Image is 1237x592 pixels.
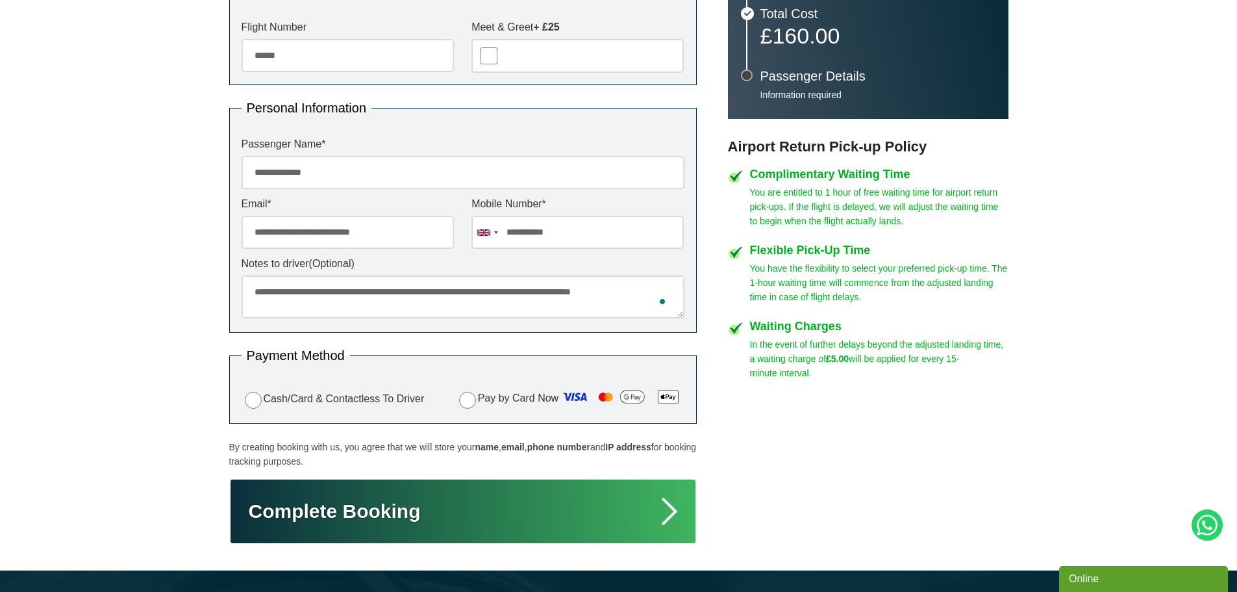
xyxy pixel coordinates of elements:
[527,442,590,452] strong: phone number
[728,138,1008,155] h3: Airport Return Pick-up Policy
[242,276,684,318] textarea: To enrich screen reader interactions, please activate Accessibility in Grammarly extension settings
[760,7,995,20] h3: Total Cost
[229,440,697,469] p: By creating booking with us, you agree that we will store your , , and for booking tracking purpo...
[760,27,995,45] p: £
[533,21,559,32] strong: + £25
[760,89,995,101] p: Information required
[605,442,651,452] strong: IP address
[471,199,684,209] label: Mobile Number
[772,23,840,48] span: 160.00
[475,442,499,452] strong: name
[826,354,849,364] strong: £5.00
[472,216,502,248] div: United Kingdom: +44
[242,390,425,409] label: Cash/Card & Contactless To Driver
[760,70,995,83] h3: Passenger Details
[242,139,684,149] label: Passenger Name
[229,478,697,545] button: Complete Booking
[242,199,454,209] label: Email
[750,337,1008,380] p: In the event of further delays beyond the adjusted landing time, a waiting charge of will be appl...
[471,22,684,32] label: Meet & Greet
[750,320,1008,332] h4: Waiting Charges
[242,22,454,32] label: Flight Number
[750,244,1008,256] h4: Flexible Pick-Up Time
[242,259,684,269] label: Notes to driver
[456,387,684,411] label: Pay by Card Now
[750,261,1008,304] p: You have the flexibility to select your preferred pick-up time. The 1-hour waiting time will comm...
[459,392,476,409] input: Pay by Card Now
[242,101,372,114] legend: Personal Information
[1059,563,1231,592] iframe: chat widget
[501,442,525,452] strong: email
[242,349,350,362] legend: Payment Method
[750,168,1008,180] h4: Complimentary Waiting Time
[309,258,355,269] span: (Optional)
[750,185,1008,228] p: You are entitled to 1 hour of free waiting time for airport return pick-ups. If the flight is del...
[245,392,262,409] input: Cash/Card & Contactless To Driver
